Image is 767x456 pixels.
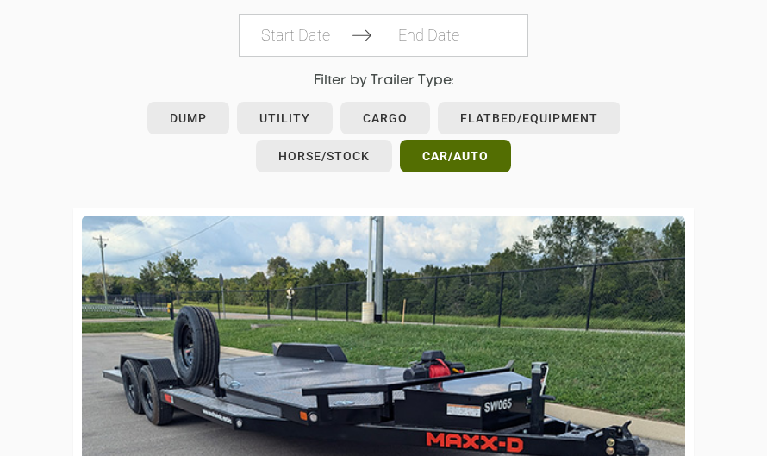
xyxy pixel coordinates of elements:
a: Car/Auto [400,140,511,172]
h4: Filter by Trailer Type: [73,74,694,89]
a: Flatbed/Equipment [438,102,620,134]
a: Dump [147,102,229,134]
a: Utility [237,102,333,134]
a: Cargo [340,102,430,134]
a: Horse/Stock [256,140,392,172]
